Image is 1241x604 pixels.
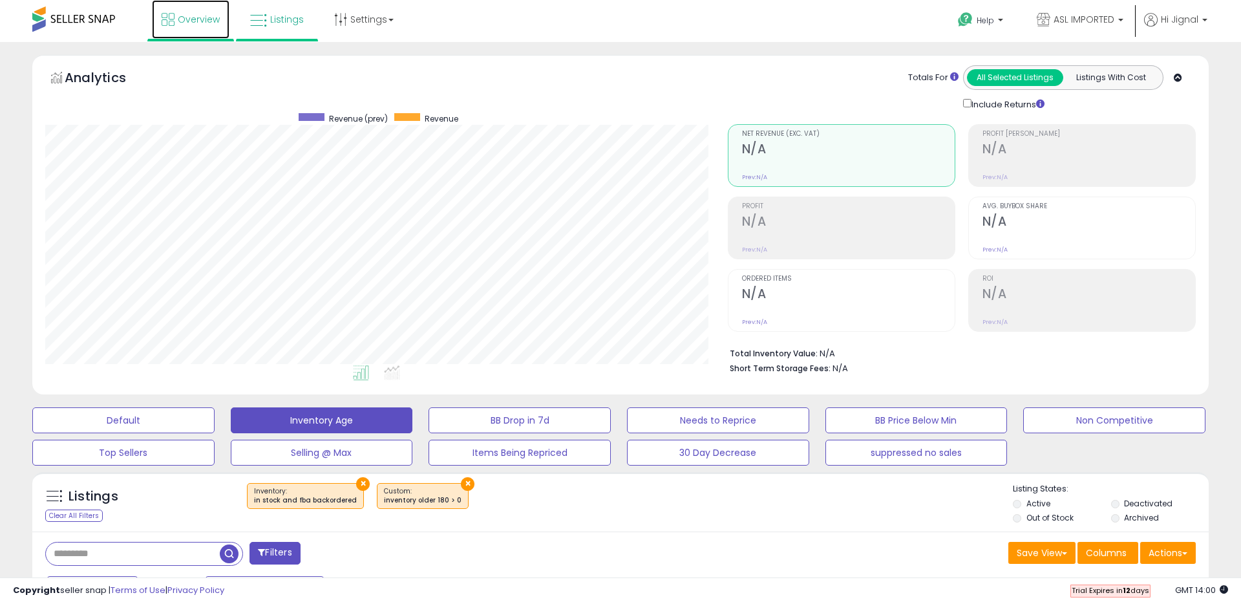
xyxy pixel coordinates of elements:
button: Actions [1140,542,1196,564]
span: N/A [833,362,848,374]
button: Selling @ Max [231,440,413,466]
span: Help [977,15,994,26]
span: Profit [PERSON_NAME] [982,131,1195,138]
a: Privacy Policy [167,584,224,596]
div: Include Returns [953,96,1060,111]
button: All Selected Listings [967,69,1063,86]
a: Help [948,2,1016,42]
span: ROI [982,275,1195,283]
div: Clear All Filters [45,510,103,522]
h2: N/A [742,214,955,232]
div: inventory older 180 > 0 [384,496,461,505]
h2: N/A [982,286,1195,304]
button: Needs to Reprice [627,407,809,433]
b: 12 [1123,585,1130,596]
button: 30 Day Decrease [627,440,809,466]
button: Save View [1008,542,1076,564]
button: Top Sellers [32,440,215,466]
small: Prev: N/A [982,318,1008,326]
span: Inventory : [254,486,357,506]
small: Prev: N/A [742,318,767,326]
button: Inventory Age [231,407,413,433]
span: ASL IMPORTED [1054,13,1114,26]
label: Archived [1124,512,1159,523]
b: Short Term Storage Fees: [730,363,831,374]
span: Ordered Items [742,275,955,283]
div: Totals For [908,72,959,84]
a: Terms of Use [111,584,165,596]
button: Non Competitive [1023,407,1205,433]
small: Prev: N/A [742,246,767,253]
button: Columns [1077,542,1138,564]
button: Default [32,407,215,433]
h2: N/A [742,142,955,159]
label: Deactivated [1124,498,1172,509]
button: Last 30 Days [47,576,138,598]
button: Jun-15 - [DATE]-14 [205,576,324,598]
strong: Copyright [13,584,60,596]
b: Total Inventory Value: [730,348,818,359]
i: Get Help [957,12,973,28]
span: Revenue [425,113,458,124]
span: Columns [1086,546,1127,559]
button: × [356,477,370,491]
button: suppressed no sales [825,440,1008,466]
button: BB Price Below Min [825,407,1008,433]
span: Hi Jignal [1161,13,1198,26]
h5: Analytics [65,69,151,90]
button: × [461,477,474,491]
span: Custom: [384,486,461,506]
div: seller snap | | [13,585,224,597]
button: Listings With Cost [1063,69,1159,86]
span: Avg. Buybox Share [982,203,1195,210]
span: Net Revenue (Exc. VAT) [742,131,955,138]
span: Overview [178,13,220,26]
span: 2025-08-14 14:00 GMT [1175,584,1228,596]
label: Out of Stock [1026,512,1074,523]
small: Prev: N/A [982,173,1008,181]
div: in stock and fba backordered [254,496,357,505]
span: Profit [742,203,955,210]
small: Prev: N/A [742,173,767,181]
button: BB Drop in 7d [429,407,611,433]
span: Revenue (prev) [329,113,388,124]
h2: N/A [982,142,1195,159]
li: N/A [730,345,1186,360]
h5: Listings [69,488,118,506]
p: Listing States: [1013,483,1208,495]
h2: N/A [742,286,955,304]
h2: N/A [982,214,1195,232]
small: Prev: N/A [982,246,1008,253]
span: Trial Expires in days [1072,585,1149,596]
button: Items Being Repriced [429,440,611,466]
label: Active [1026,498,1050,509]
span: Listings [270,13,304,26]
button: Filters [249,542,300,565]
a: Hi Jignal [1144,13,1207,42]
